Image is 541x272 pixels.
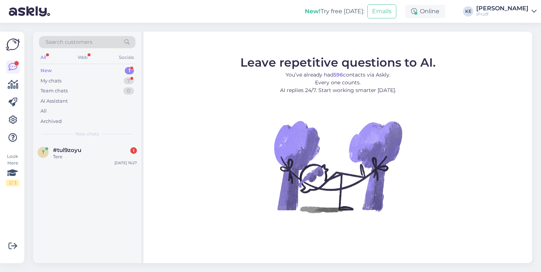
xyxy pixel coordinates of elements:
div: iProff [476,11,528,17]
div: Archived [40,118,62,125]
div: Socials [117,53,135,62]
div: Web [76,53,89,62]
img: Askly Logo [6,38,20,52]
div: Look Here [6,153,19,186]
button: Emails [367,4,396,18]
span: New chats [75,131,99,137]
div: All [40,107,47,115]
div: 2 / 3 [6,180,19,186]
div: Tere [53,153,137,160]
span: t [42,149,45,155]
div: 7 [124,77,134,85]
b: New! [305,8,321,15]
div: All [39,53,47,62]
span: Leave repetitive questions to AI. [240,55,436,70]
div: 1 [130,147,137,154]
div: [DATE] 16:27 [114,160,137,166]
a: [PERSON_NAME]iProff [476,6,537,17]
span: #tul9zoyu [53,147,81,153]
div: AI Assistant [40,98,68,105]
div: KE [463,6,473,17]
div: [PERSON_NAME] [476,6,528,11]
div: My chats [40,77,61,85]
div: Team chats [40,87,68,95]
img: No Chat active [272,100,404,233]
div: 1 [125,67,134,74]
div: New [40,67,52,74]
div: Online [405,5,445,18]
div: 0 [123,87,134,95]
p: You’ve already had contacts via Askly. Every one counts. AI replies 24/7. Start working smarter [... [240,71,436,94]
div: Try free [DATE]: [305,7,364,16]
span: Search customers [46,38,92,46]
b: 596 [333,71,343,78]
